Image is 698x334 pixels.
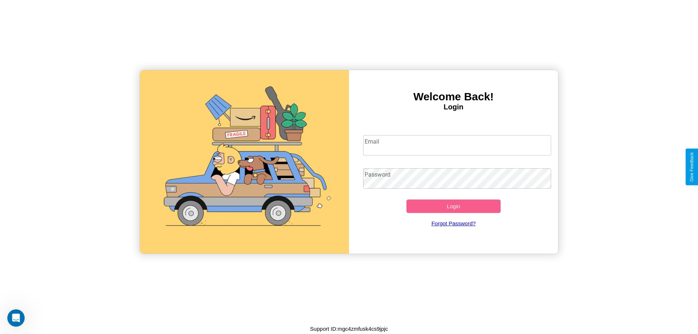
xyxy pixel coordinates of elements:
a: Forgot Password? [360,213,548,234]
h4: Login [349,103,558,111]
p: Support ID: mgc4zmfusk4cs9jpjc [310,324,388,334]
div: Give Feedback [689,152,694,182]
img: gif [140,70,349,254]
iframe: Intercom live chat [7,309,25,327]
button: Login [406,200,501,213]
h3: Welcome Back! [349,90,558,103]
